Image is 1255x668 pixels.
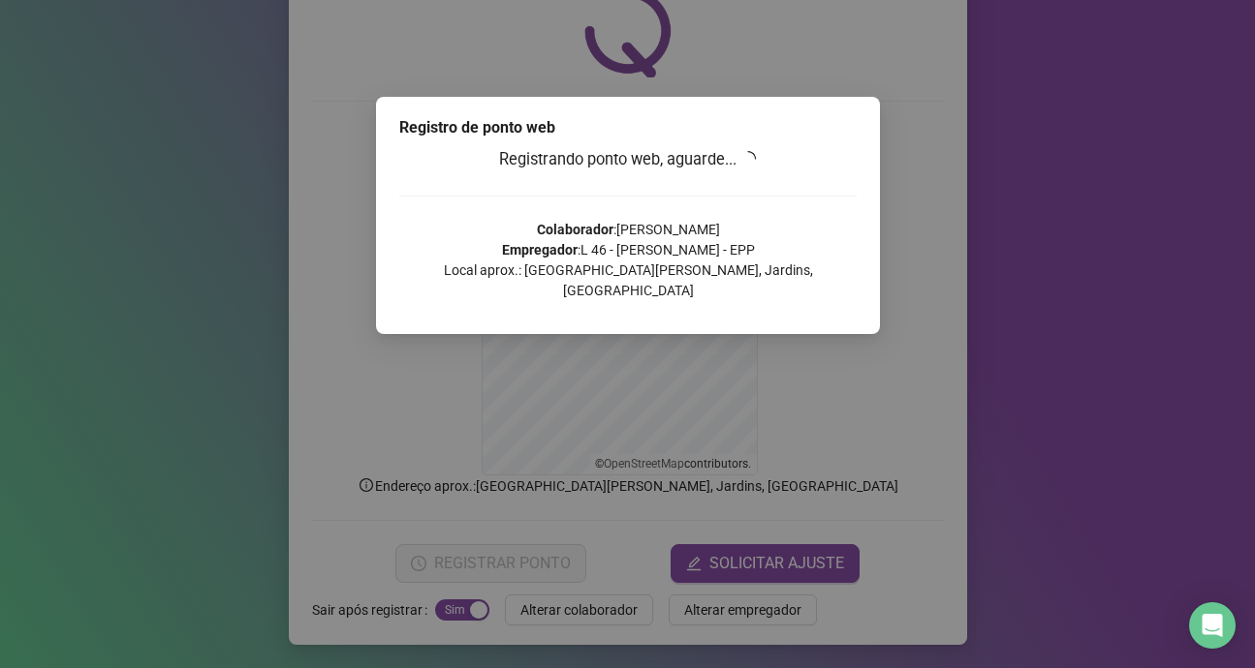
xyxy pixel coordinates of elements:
[536,222,612,237] strong: Colaborador
[1189,602,1236,649] div: Open Intercom Messenger
[740,151,756,167] span: loading
[399,147,857,172] h3: Registrando ponto web, aguarde...
[399,220,857,301] p: : [PERSON_NAME] : L 46 - [PERSON_NAME] - EPP Local aprox.: [GEOGRAPHIC_DATA][PERSON_NAME], Jardin...
[501,242,577,258] strong: Empregador
[399,116,857,139] div: Registro de ponto web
